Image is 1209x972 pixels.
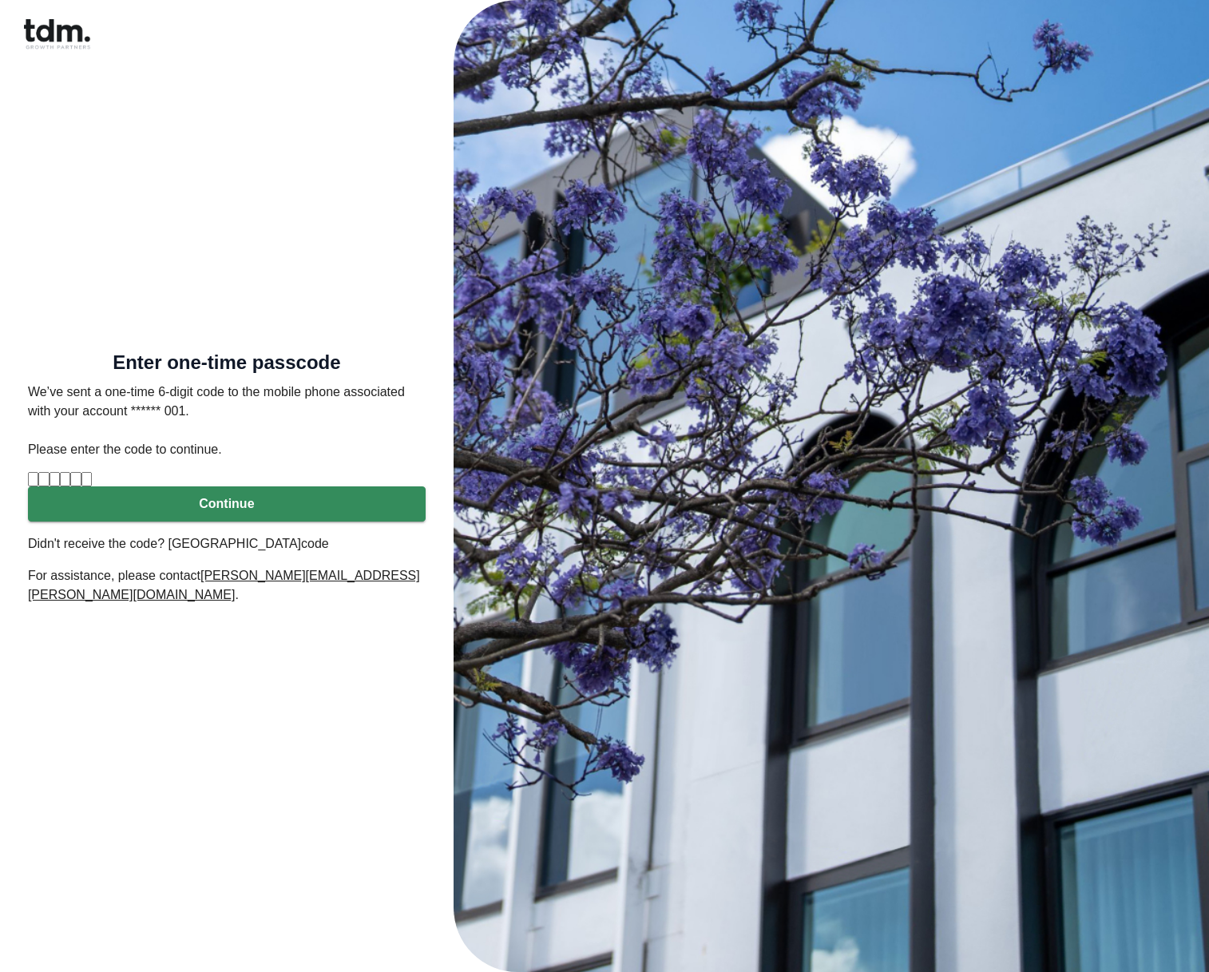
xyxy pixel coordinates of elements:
p: Didn't receive the code? [GEOGRAPHIC_DATA] [28,534,426,553]
a: code [301,537,329,550]
h5: Enter one-time passcode [28,355,426,371]
input: Please enter verification code. Digit 1 [28,472,38,486]
input: Digit 5 [70,472,81,486]
input: Digit 2 [38,472,49,486]
input: Digit 6 [81,472,92,486]
p: We’ve sent a one-time 6-digit code to the mobile phone associated with your account ****** 001. P... [28,383,426,459]
u: [PERSON_NAME][EMAIL_ADDRESS][PERSON_NAME][DOMAIN_NAME] [28,569,420,601]
button: Continue [28,486,426,522]
input: Digit 3 [50,472,60,486]
input: Digit 4 [60,472,70,486]
p: For assistance, please contact . [28,566,426,605]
